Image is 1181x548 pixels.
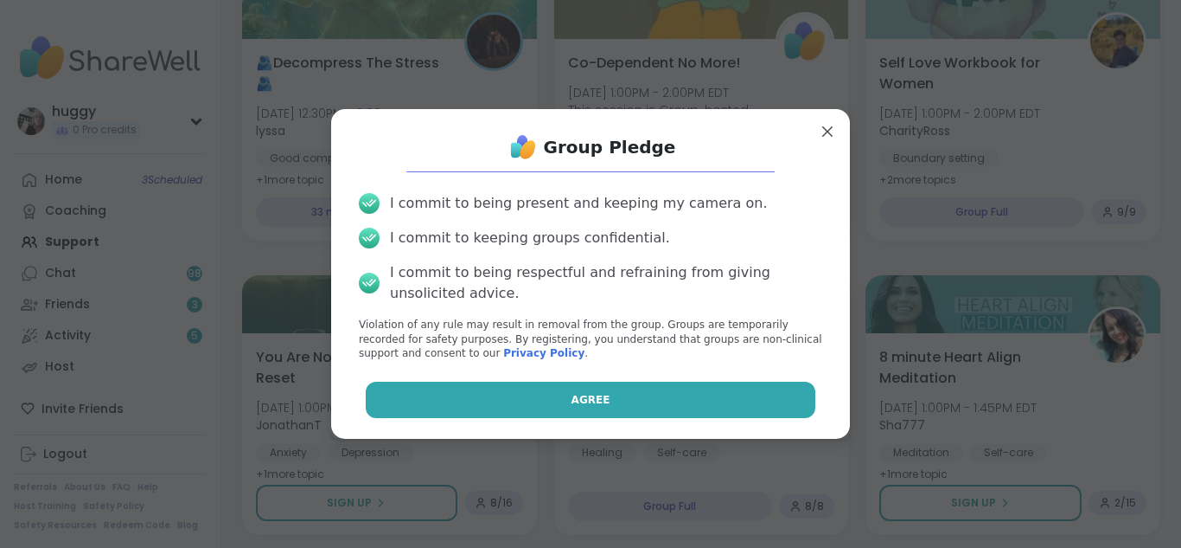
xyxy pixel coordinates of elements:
button: Agree [366,382,816,418]
div: I commit to being present and keeping my camera on. [390,193,767,214]
h1: Group Pledge [544,135,676,159]
span: Agree [571,392,610,408]
div: I commit to being respectful and refraining from giving unsolicited advice. [390,262,822,304]
div: I commit to keeping groups confidential. [390,228,670,248]
p: Violation of any rule may result in removal from the group. Groups are temporarily recorded for s... [359,318,822,361]
a: Privacy Policy [503,347,584,359]
img: ShareWell Logo [506,130,540,164]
